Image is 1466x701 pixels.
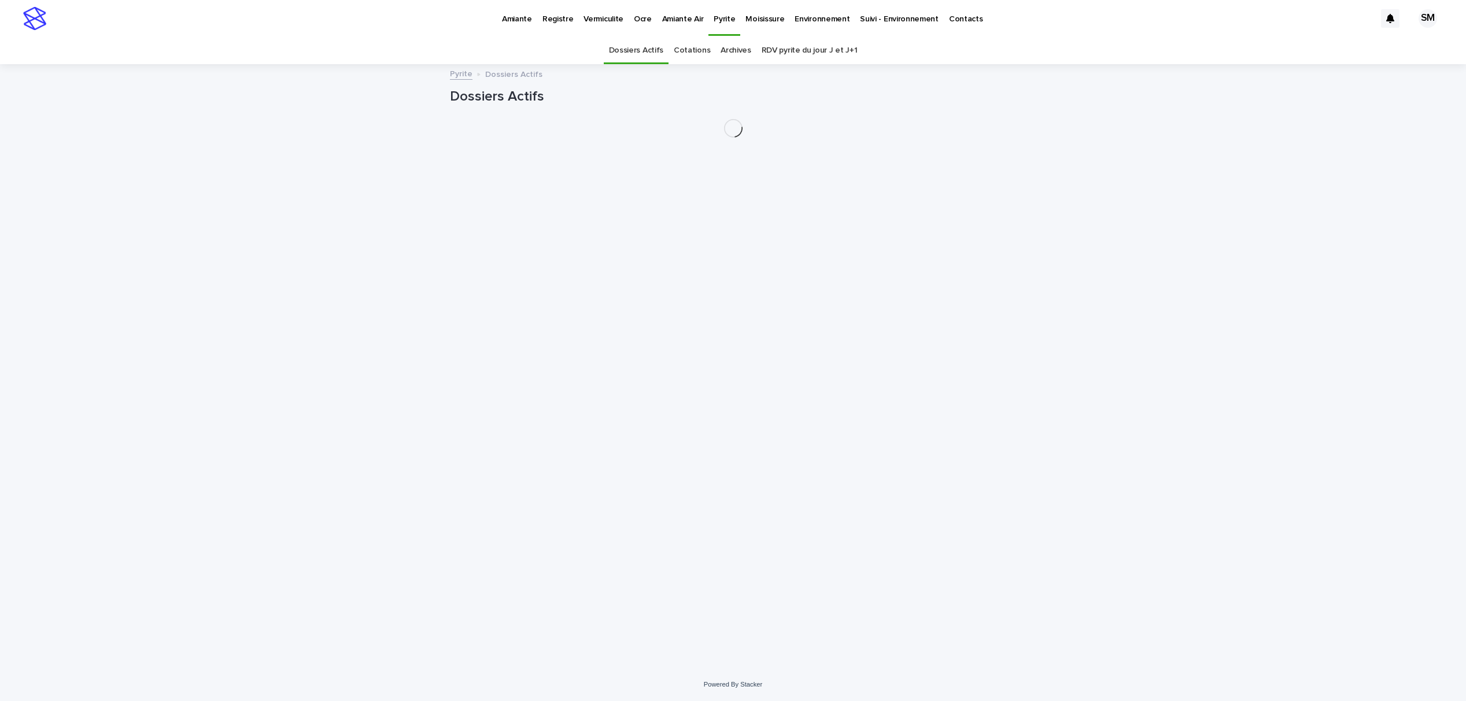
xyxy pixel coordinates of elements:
p: Dossiers Actifs [485,67,542,80]
a: Cotations [674,37,710,64]
a: Powered By Stacker [704,681,762,688]
a: Archives [721,37,751,64]
a: Pyrite [450,66,472,80]
div: SM [1419,9,1437,28]
h1: Dossiers Actifs [450,88,1017,105]
a: Dossiers Actifs [609,37,663,64]
a: RDV pyrite du jour J et J+1 [762,37,858,64]
img: stacker-logo-s-only.png [23,7,46,30]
